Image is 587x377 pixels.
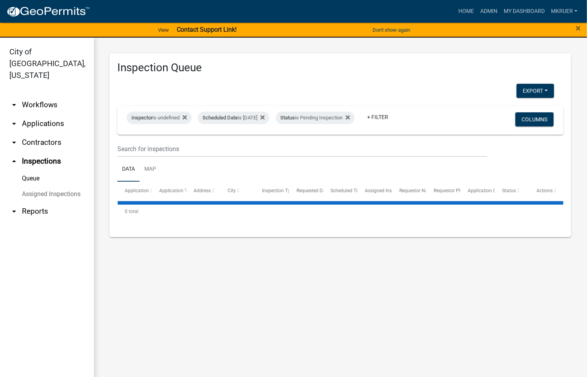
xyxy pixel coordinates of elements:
[461,182,495,200] datatable-header-cell: Application Description
[501,4,548,19] a: My Dashboard
[296,188,329,193] span: Requested Date
[117,157,140,182] a: Data
[117,141,487,157] input: Search for inspections
[280,115,295,121] span: Status
[9,157,19,166] i: arrow_drop_up
[220,182,255,200] datatable-header-cell: City
[125,188,149,193] span: Application
[117,182,152,200] datatable-header-cell: Application
[140,157,161,182] a: Map
[399,188,434,193] span: Requestor Name
[468,188,517,193] span: Application Description
[159,188,195,193] span: Application Type
[331,188,364,193] span: Scheduled Time
[576,23,581,34] span: ×
[365,188,406,193] span: Assigned Inspector
[228,188,236,193] span: City
[155,23,172,36] a: View
[117,202,564,221] div: 0 total
[127,112,192,124] div: is undefined
[477,4,501,19] a: Admin
[9,100,19,110] i: arrow_drop_down
[198,112,269,124] div: is [DATE]
[194,188,211,193] span: Address
[262,188,295,193] span: Inspection Type
[515,112,554,126] button: Columns
[517,84,554,98] button: Export
[576,23,581,33] button: Close
[548,4,581,19] a: mkruer
[370,23,413,36] button: Don't show again
[9,138,19,147] i: arrow_drop_down
[203,115,238,121] span: Scheduled Date
[434,188,470,193] span: Requestor Phone
[455,4,477,19] a: Home
[177,26,237,33] strong: Contact Support Link!
[426,182,461,200] datatable-header-cell: Requestor Phone
[117,61,564,74] h3: Inspection Queue
[361,110,395,124] a: + Filter
[152,182,186,200] datatable-header-cell: Application Type
[503,188,516,193] span: Status
[255,182,289,200] datatable-header-cell: Inspection Type
[323,182,358,200] datatable-header-cell: Scheduled Time
[537,188,553,193] span: Actions
[186,182,221,200] datatable-header-cell: Address
[529,182,564,200] datatable-header-cell: Actions
[392,182,426,200] datatable-header-cell: Requestor Name
[9,207,19,216] i: arrow_drop_down
[495,182,529,200] datatable-header-cell: Status
[131,115,153,121] span: Inspector
[276,112,355,124] div: is Pending Inspection
[357,182,392,200] datatable-header-cell: Assigned Inspector
[289,182,323,200] datatable-header-cell: Requested Date
[9,119,19,128] i: arrow_drop_down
